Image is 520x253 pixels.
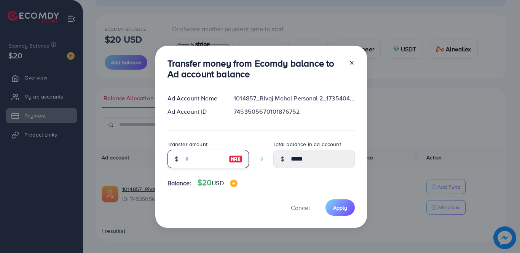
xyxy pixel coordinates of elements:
h3: Transfer money from Ecomdy balance to Ad account balance [167,58,343,80]
div: Ad Account Name [161,94,228,103]
div: Ad Account ID [161,107,228,116]
span: Balance: [167,179,191,188]
span: Cancel [291,204,310,212]
label: Transfer amount [167,140,207,148]
span: USD [212,179,223,187]
label: Total balance in ad account [273,140,341,148]
img: image [229,154,242,164]
button: Apply [325,199,355,216]
img: image [230,180,238,187]
span: Apply [333,204,347,212]
button: Cancel [281,199,319,216]
div: 7453505670101876752 [228,107,360,116]
h4: $20 [198,178,238,188]
div: 1014857_Rivaj Mahal Personal 2_1735404529188 [228,94,360,103]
